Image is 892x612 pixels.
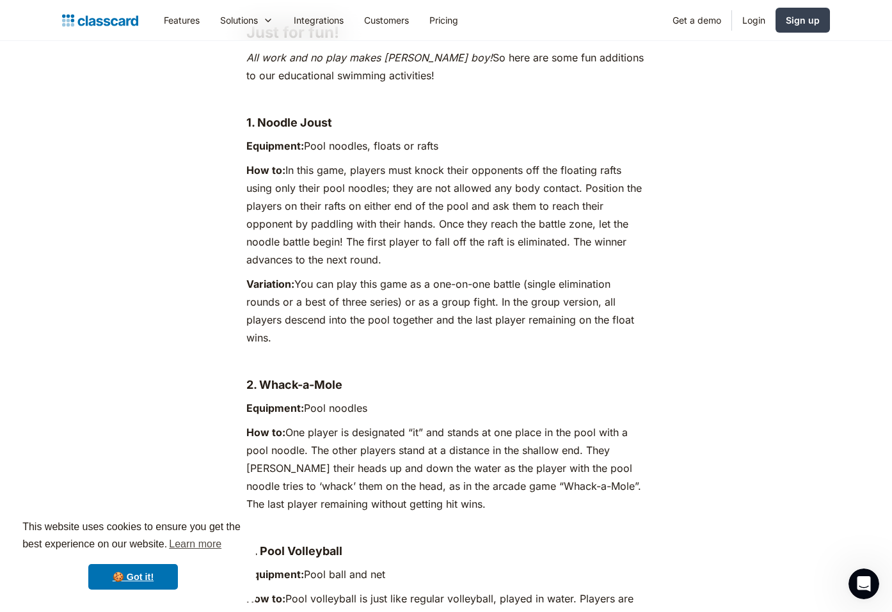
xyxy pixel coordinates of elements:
p: Pool ball and net [246,565,645,583]
p: Pool noodles, floats or rafts [246,137,645,155]
span: This website uses cookies to ensure you get the best experience on our website. [22,519,244,554]
div: Solutions [210,6,283,35]
p: Pool noodles [246,399,645,417]
div: Solutions [220,13,258,27]
h4: 1. Noodle Joust [246,115,645,130]
em: All work and no play makes [PERSON_NAME] boy! [246,51,493,64]
strong: Equipment: [246,139,304,152]
a: Customers [354,6,419,35]
div: cookieconsent [10,507,256,602]
strong: Equipment: [246,568,304,581]
a: Sign up [776,8,830,33]
strong: Just for fun! [246,23,339,42]
iframe: Intercom live chat [848,569,879,599]
div: Sign up [786,13,820,27]
strong: Equipment: [246,402,304,414]
a: Login [732,6,776,35]
strong: How to: [246,426,285,439]
a: dismiss cookie message [88,564,178,590]
a: Integrations [283,6,354,35]
a: home [62,12,138,29]
a: learn more about cookies [167,535,223,554]
strong: Variation: [246,278,294,290]
strong: How to: [246,592,285,605]
h4: 2. Whack-a-Mole [246,377,645,393]
p: In this game, players must knock their opponents off the floating rafts using only their pool noo... [246,161,645,269]
p: You can play this game as a one-on-one battle (single elimination rounds or a best of three serie... [246,275,645,347]
a: Features [154,6,210,35]
p: ‍ [246,353,645,371]
a: Get a demo [662,6,731,35]
p: ‍ [246,91,645,109]
a: Pricing [419,6,468,35]
p: ‍ [246,519,645,537]
p: So here are some fun additions to our educational swimming activities! [246,49,645,84]
p: One player is designated “it” and stands at one place in the pool with a pool noodle. The other p... [246,423,645,513]
h4: 3. Pool Volleyball [246,544,645,559]
strong: How to: [246,164,285,177]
